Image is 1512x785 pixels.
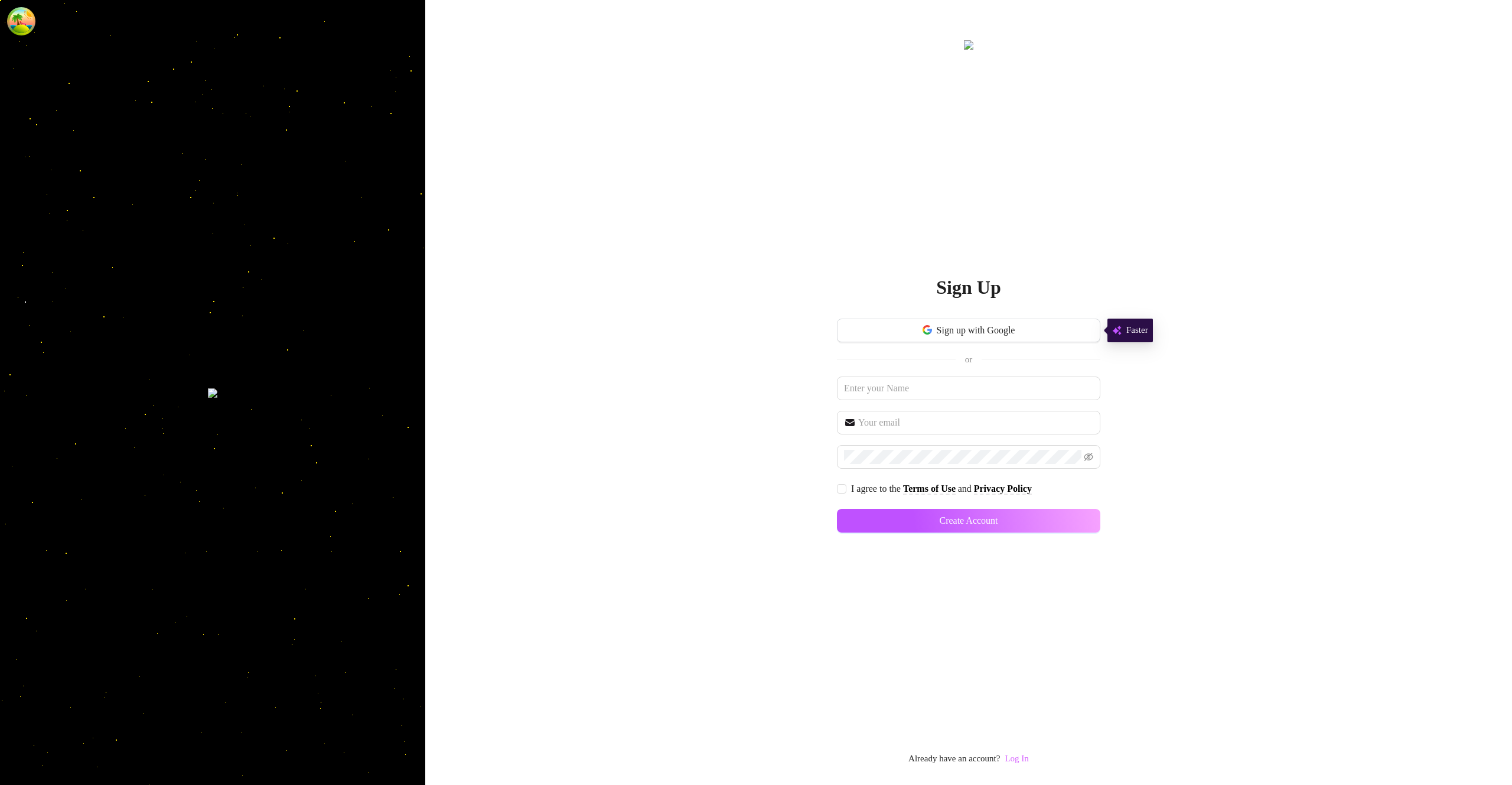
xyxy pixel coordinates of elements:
[1126,323,1148,338] span: Faster
[974,484,1032,495] a: Privacy Policy
[908,752,1000,766] span: Already have an account?
[208,388,217,398] img: signup-background.svg
[965,355,973,364] span: or
[851,484,903,494] span: I agree to the
[837,377,1100,400] input: Enter your Name
[903,484,956,495] a: Terms of Use
[964,40,973,50] img: logo.svg
[958,484,974,494] span: and
[936,275,1001,300] h2: Sign Up
[937,325,1015,336] span: Sign up with Google
[1112,323,1122,338] img: svg%3e
[837,319,1100,342] button: Sign up with Google
[1005,754,1028,763] a: Log In
[9,9,33,33] button: Open Tanstack query devtools
[974,484,1032,494] strong: Privacy Policy
[1084,452,1093,462] span: eye-invisible
[858,416,1093,430] input: Your email
[837,509,1100,533] button: Create Account
[903,484,956,494] strong: Terms of Use
[939,515,998,526] span: Create Account
[1005,752,1028,766] a: Log In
